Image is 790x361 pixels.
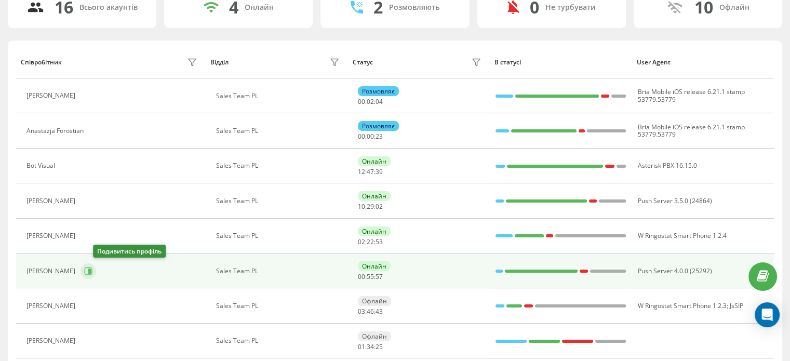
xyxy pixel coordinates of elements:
div: Open Intercom Messenger [755,302,780,327]
span: 25 [376,342,383,351]
span: 53 [376,237,383,246]
div: Співробітник [21,59,62,66]
span: Push Server 3.5.0 (24864) [637,196,712,205]
span: 57 [376,272,383,281]
span: 29 [367,202,374,211]
span: 00 [358,97,365,106]
span: 34 [367,342,374,351]
span: JsSIP [729,301,743,310]
div: Онлайн [358,156,391,166]
div: [PERSON_NAME] [26,92,78,99]
div: Anastazja Forostian [26,127,86,135]
span: 55 [367,272,374,281]
div: [PERSON_NAME] [26,268,78,275]
span: 00 [367,132,374,141]
div: User Agent [637,59,769,66]
div: : : [358,308,383,315]
span: 03 [358,307,365,316]
span: 10 [358,202,365,211]
div: Офлайн [358,296,391,306]
div: Sales Team PL [216,302,342,310]
div: Офлайн [358,331,391,341]
div: Онлайн [358,261,391,271]
div: В статусі [494,59,627,66]
div: Офлайн [719,3,749,12]
span: 02 [376,202,383,211]
span: 02 [358,237,365,246]
div: : : [358,238,383,246]
span: 46 [367,307,374,316]
div: : : [358,133,383,140]
span: Bria Mobile iOS release 6.21.1 stamp 53779.53779 [637,87,744,103]
span: Bria Mobile iOS release 6.21.1 stamp 53779.53779 [637,123,744,139]
div: [PERSON_NAME] [26,197,78,205]
span: 43 [376,307,383,316]
div: Не турбувати [545,3,596,12]
div: Розмовляє [358,121,399,131]
div: Розмовляє [358,86,399,96]
div: Онлайн [245,3,274,12]
div: [PERSON_NAME] [26,337,78,344]
div: Sales Team PL [216,127,342,135]
div: Sales Team PL [216,232,342,239]
span: 23 [376,132,383,141]
div: Статус [353,59,373,66]
div: Sales Team PL [216,337,342,344]
div: : : [358,343,383,351]
span: Push Server 4.0.0 (25292) [637,266,712,275]
span: 02 [367,97,374,106]
div: Bot Visual [26,162,58,169]
span: 01 [358,342,365,351]
div: Відділ [210,59,229,66]
div: Онлайн [358,191,391,201]
div: Всього акаунтів [79,3,138,12]
span: 22 [367,237,374,246]
div: Sales Team PL [216,197,342,205]
div: : : [358,203,383,210]
span: W Ringostat Smart Phone 1.2.3 [637,301,726,310]
div: : : [358,273,383,280]
span: 04 [376,97,383,106]
span: 12 [358,167,365,176]
div: Sales Team PL [216,268,342,275]
span: 00 [358,132,365,141]
div: Розмовляють [389,3,439,12]
span: 39 [376,167,383,176]
div: [PERSON_NAME] [26,302,78,310]
div: : : [358,98,383,105]
span: 00 [358,272,365,281]
span: Asterisk PBX 16.15.0 [637,161,697,170]
div: Подивитись профіль [93,245,166,258]
div: Онлайн [358,226,391,236]
div: [PERSON_NAME] [26,232,78,239]
span: 47 [367,167,374,176]
div: Sales Team PL [216,92,342,100]
div: : : [358,168,383,176]
div: Sales Team PL [216,162,342,169]
span: W Ringostat Smart Phone 1.2.4 [637,231,726,240]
